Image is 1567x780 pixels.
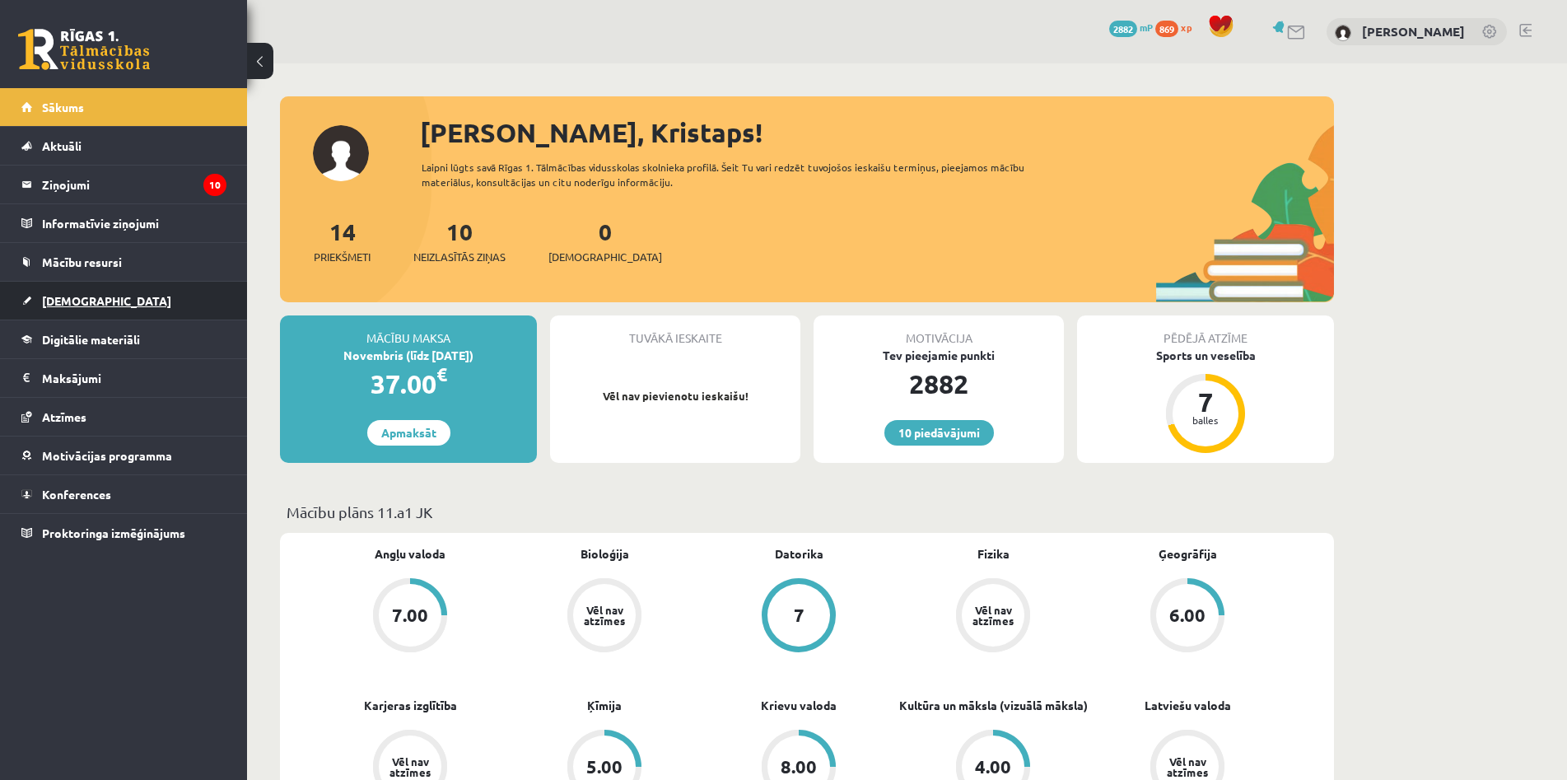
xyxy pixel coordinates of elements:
[42,525,185,540] span: Proktoringa izmēģinājums
[420,113,1334,152] div: [PERSON_NAME], Kristaps!
[21,475,226,513] a: Konferences
[364,697,457,714] a: Karjeras izglītība
[1077,347,1334,364] div: Sports un veselība
[1181,21,1192,34] span: xp
[21,437,226,474] a: Motivācijas programma
[387,756,433,778] div: Vēl nav atzīmes
[899,697,1088,714] a: Kultūra un māksla (vizuālā māksla)
[42,204,226,242] legend: Informatīvie ziņojumi
[896,578,1090,656] a: Vēl nav atzīmes
[586,758,623,776] div: 5.00
[1164,756,1210,778] div: Vēl nav atzīmes
[1159,545,1217,563] a: Ģeogrāfija
[558,388,792,404] p: Vēl nav pievienotu ieskaišu!
[436,362,447,386] span: €
[1335,25,1351,41] img: Kristaps Borisovs
[548,217,662,265] a: 0[DEMOGRAPHIC_DATA]
[1109,21,1137,37] span: 2882
[1169,606,1206,624] div: 6.00
[1140,21,1153,34] span: mP
[775,545,823,563] a: Datorika
[1077,315,1334,347] div: Pēdējā atzīme
[21,88,226,126] a: Sākums
[21,359,226,397] a: Maksājumi
[42,448,172,463] span: Motivācijas programma
[42,359,226,397] legend: Maksājumi
[42,293,171,308] span: [DEMOGRAPHIC_DATA]
[814,315,1064,347] div: Motivācija
[375,545,445,563] a: Angļu valoda
[287,501,1327,523] p: Mācību plāns 11.a1 JK
[42,255,122,269] span: Mācību resursi
[42,100,84,114] span: Sākums
[1362,23,1465,40] a: [PERSON_NAME]
[702,578,896,656] a: 7
[21,166,226,203] a: Ziņojumi10
[313,578,507,656] a: 7.00
[367,420,450,446] a: Apmaksāt
[1181,389,1230,415] div: 7
[280,364,537,404] div: 37.00
[314,249,371,265] span: Priekšmeti
[761,697,837,714] a: Krievu valoda
[884,420,994,446] a: 10 piedāvājumi
[975,758,1011,776] div: 4.00
[1077,347,1334,455] a: Sports un veselība 7 balles
[550,315,800,347] div: Tuvākā ieskaite
[814,347,1064,364] div: Tev pieejamie punkti
[21,243,226,281] a: Mācību resursi
[781,758,817,776] div: 8.00
[1109,21,1153,34] a: 2882 mP
[1181,415,1230,425] div: balles
[21,398,226,436] a: Atzīmes
[314,217,371,265] a: 14Priekšmeti
[1155,21,1178,37] span: 869
[507,578,702,656] a: Vēl nav atzīmes
[814,364,1064,404] div: 2882
[21,514,226,552] a: Proktoringa izmēģinājums
[587,697,622,714] a: Ķīmija
[970,605,1016,626] div: Vēl nav atzīmes
[21,204,226,242] a: Informatīvie ziņojumi
[1145,697,1231,714] a: Latviešu valoda
[21,282,226,320] a: [DEMOGRAPHIC_DATA]
[42,332,140,347] span: Digitālie materiāli
[42,487,111,502] span: Konferences
[42,166,226,203] legend: Ziņojumi
[977,545,1010,563] a: Fizika
[21,127,226,165] a: Aktuāli
[581,545,629,563] a: Bioloģija
[794,606,804,624] div: 7
[42,138,82,153] span: Aktuāli
[413,249,506,265] span: Neizlasītās ziņas
[1155,21,1200,34] a: 869 xp
[280,315,537,347] div: Mācību maksa
[21,320,226,358] a: Digitālie materiāli
[392,606,428,624] div: 7.00
[280,347,537,364] div: Novembris (līdz [DATE])
[581,605,627,626] div: Vēl nav atzīmes
[422,160,1054,189] div: Laipni lūgts savā Rīgas 1. Tālmācības vidusskolas skolnieka profilā. Šeit Tu vari redzēt tuvojošo...
[413,217,506,265] a: 10Neizlasītās ziņas
[548,249,662,265] span: [DEMOGRAPHIC_DATA]
[1090,578,1285,656] a: 6.00
[42,409,86,424] span: Atzīmes
[203,174,226,196] i: 10
[18,29,150,70] a: Rīgas 1. Tālmācības vidusskola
